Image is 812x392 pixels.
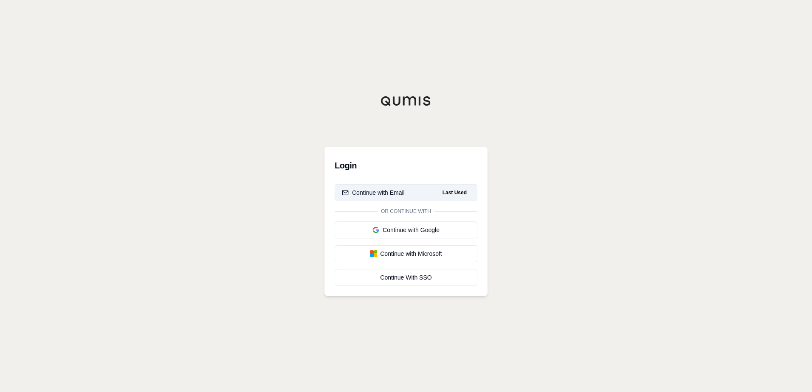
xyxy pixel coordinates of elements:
div: Continue With SSO [342,273,470,282]
span: Or continue with [378,208,434,215]
button: Continue with Google [335,221,477,238]
h3: Login [335,157,477,174]
div: Continue with Google [342,226,470,234]
a: Continue With SSO [335,269,477,286]
span: Last Used [439,188,470,198]
div: Continue with Email [342,188,405,197]
img: Qumis [381,96,431,106]
button: Continue with EmailLast Used [335,184,477,201]
button: Continue with Microsoft [335,245,477,262]
div: Continue with Microsoft [342,249,470,258]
